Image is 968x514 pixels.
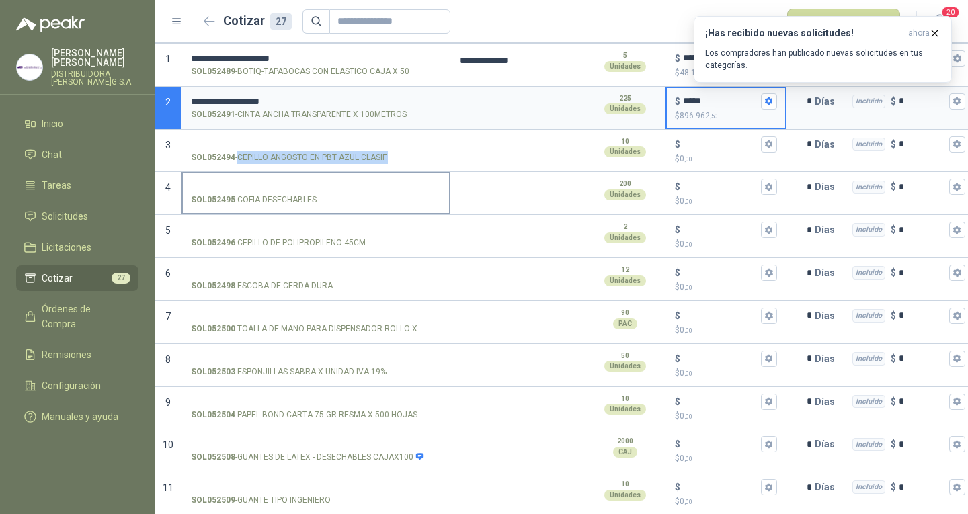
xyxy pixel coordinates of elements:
span: 27 [112,273,130,284]
a: Inicio [16,111,138,136]
p: $ [675,452,777,465]
p: - GUANTES DE LATEX - DESECHABLES CAJAX100 [191,451,424,464]
p: 200 [619,179,631,189]
p: $ [675,480,680,495]
span: 9 [165,397,171,408]
p: Días [815,259,840,286]
a: Configuración [16,373,138,398]
button: Incluido $ [949,93,965,110]
strong: SOL052495 [191,194,235,206]
p: [PERSON_NAME] [PERSON_NAME] [51,48,138,67]
input: SOL052498-ESCOBA DE CERDA DURA [191,268,441,278]
div: PAC [613,318,637,329]
button: ¡Has recibido nuevas solicitudes!ahora Los compradores han publicado nuevas solicitudes en tus ca... [694,16,952,83]
strong: SOL052489 [191,65,235,78]
p: Días [815,302,840,329]
input: Incluido $ [899,310,946,320]
h2: Cotizar [223,11,292,30]
input: SOL052495-COFIA DESECHABLES [191,182,441,192]
input: Incluido $ [899,439,946,449]
button: Incluido $ [949,50,965,67]
div: Unidades [604,232,646,243]
input: SOL052509-GUANTE TIPO INGENIERO [191,482,441,492]
p: Días [815,388,840,415]
p: 50 [621,351,629,361]
div: Incluido [852,352,885,366]
p: - CINTA ANCHA TRANSPARENTE X 100METROS [191,108,407,121]
input: $$0,00 [683,139,758,149]
p: - BOTIQ-TAPABOCAS CON ELASTICO CAJA X 50 [191,65,409,78]
strong: SOL052496 [191,237,235,249]
span: 0 [680,411,692,421]
span: 3 [165,140,171,151]
p: $ [891,351,896,366]
span: Remisiones [42,347,91,362]
button: 20 [928,9,952,34]
p: 12 [621,265,629,275]
p: $ [675,94,680,109]
input: $$0,00 [683,268,758,278]
p: 2 [623,222,627,232]
input: Incluido $ [899,182,946,192]
a: Manuales y ayuda [16,404,138,429]
p: $ [891,137,896,152]
p: $ [891,394,896,409]
p: - ESCOBA DE CERDA DURA [191,280,333,292]
button: Incluido $ [949,436,965,452]
p: 5 [623,50,627,61]
a: Solicitudes [16,204,138,229]
p: $ [675,110,777,122]
div: Incluido [852,223,885,237]
input: Incluido $ [899,268,946,278]
p: Días [815,131,840,158]
span: Órdenes de Compra [42,302,126,331]
p: $ [891,308,896,323]
p: 225 [619,93,631,104]
span: ,00 [684,198,692,205]
input: SOL052500-TOALLA DE MANO PARA DISPENSADOR ROLLO X [191,311,441,321]
div: Unidades [604,189,646,200]
span: Chat [42,147,62,162]
p: 10 [621,394,629,404]
span: 4 [165,182,171,193]
img: Company Logo [17,54,42,80]
span: 0 [680,196,692,206]
input: SOL052496-CEPILLO DE POLIPROPILENO 45CM [191,225,441,235]
div: Unidades [604,103,646,114]
input: $$0,00 [683,396,758,406]
span: 1 [165,54,171,65]
button: Incluido $ [949,222,965,238]
div: Unidades [604,404,646,415]
button: $$0,00 [761,436,777,452]
strong: SOL052498 [191,280,235,292]
input: $$0,00 [683,439,758,449]
img: Logo peakr [16,16,85,32]
p: 2000 [617,436,633,447]
span: Solicitudes [42,209,88,224]
p: $ [675,324,777,337]
p: Días [815,345,840,372]
strong: SOL052491 [191,108,235,121]
div: Incluido [852,181,885,194]
span: 20 [941,6,960,19]
span: 0 [680,497,692,506]
h3: ¡Has recibido nuevas solicitudes! [705,28,903,39]
p: Días [815,173,840,200]
p: $ [675,351,680,366]
strong: SOL052503 [191,366,235,378]
a: Chat [16,142,138,167]
div: 27 [270,13,292,30]
span: ,00 [684,455,692,462]
span: 896.962 [680,111,718,120]
div: Unidades [604,361,646,372]
button: $$896.962,50 [761,93,777,110]
p: $ [675,51,680,66]
div: Unidades [604,61,646,72]
p: $ [675,179,680,194]
span: Configuración [42,378,101,393]
button: $$0,00 [761,265,777,281]
p: - CEPILLO DE POLIPROPILENO 45CM [191,237,366,249]
input: $$0,00 [683,310,758,320]
input: SOL052508-GUANTES DE LATEX - DESECHABLES CAJAX100 [191,439,441,449]
strong: SOL052508 [191,451,235,464]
